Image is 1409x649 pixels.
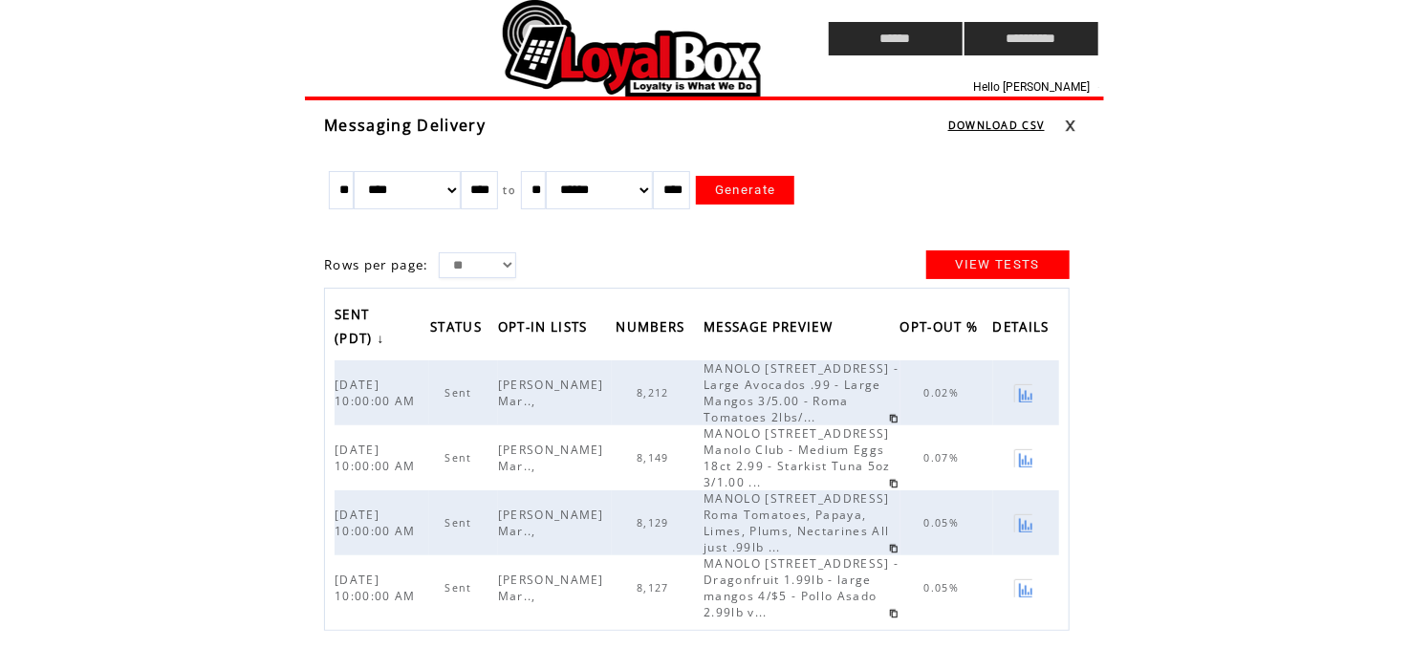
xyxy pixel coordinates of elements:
a: VIEW TESTS [926,250,1070,279]
span: 8,149 [637,451,674,465]
span: Hello [PERSON_NAME] [974,80,1091,94]
a: OPT-OUT % [900,313,988,344]
span: [DATE] 10:00:00 AM [335,442,421,474]
span: NUMBERS [616,314,689,345]
span: SENT (PDT) [335,301,378,357]
span: [PERSON_NAME] Mar.., [498,572,604,604]
span: Sent [445,581,477,595]
span: Rows per page: [324,256,429,273]
span: [PERSON_NAME] Mar.., [498,442,604,474]
a: Generate [696,176,795,205]
span: 0.05% [924,516,965,530]
span: 0.02% [924,386,965,400]
span: MANOLO [STREET_ADDRESS] Manolo Club - Medium Eggs 18ct 2.99 - Starkist Tuna 5oz 3/1.00 ... [704,425,891,490]
span: 0.07% [924,451,965,465]
span: Messaging Delivery [324,115,486,136]
span: 0.05% [924,581,965,595]
span: STATUS [430,314,487,345]
span: [DATE] 10:00:00 AM [335,507,421,539]
span: 8,129 [637,516,674,530]
a: MESSAGE PREVIEW [704,313,842,344]
span: Sent [445,516,477,530]
span: DETAILS [993,314,1054,345]
span: OPT-IN LISTS [498,314,593,345]
span: [PERSON_NAME] Mar.., [498,507,604,539]
span: [DATE] 10:00:00 AM [335,572,421,604]
a: NUMBERS [616,313,694,344]
span: to [504,184,516,197]
a: DOWNLOAD CSV [948,119,1045,132]
span: MESSAGE PREVIEW [704,314,837,345]
span: Sent [445,451,477,465]
span: 8,212 [637,386,674,400]
span: [DATE] 10:00:00 AM [335,377,421,409]
span: MANOLO [STREET_ADDRESS] Roma Tomatoes, Papaya, Limes, Plums, Nectarines All just .99lb ... [704,490,890,555]
span: MANOLO [STREET_ADDRESS] - Dragonfruit 1.99lb - large mangos 4/$5 - Pollo Asado 2.99lb v... [704,555,899,620]
span: 8,127 [637,581,674,595]
span: MANOLO [STREET_ADDRESS] - Large Avocados .99 - Large Mangos 3/5.00 - Roma Tomatoes 2lbs/... [704,360,899,425]
span: OPT-OUT % [900,314,984,345]
a: STATUS [430,313,491,344]
span: Sent [445,386,477,400]
span: [PERSON_NAME] Mar.., [498,377,604,409]
a: SENT (PDT)↓ [335,300,390,357]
